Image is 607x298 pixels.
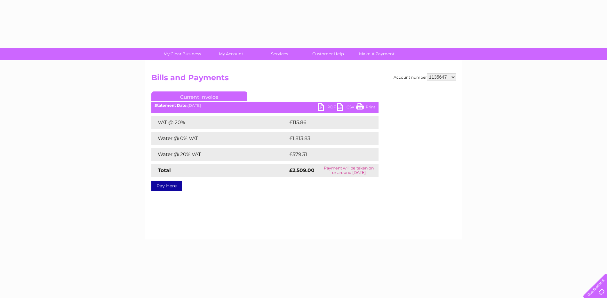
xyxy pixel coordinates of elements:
td: £115.86 [288,116,366,129]
td: £1,813.83 [288,132,368,145]
td: Water @ 20% VAT [151,148,288,161]
h2: Bills and Payments [151,73,456,85]
b: Statement Date: [155,103,188,108]
td: Water @ 0% VAT [151,132,288,145]
div: Account number [394,73,456,81]
strong: Total [158,167,171,173]
strong: £2,509.00 [289,167,315,173]
a: Customer Help [302,48,355,60]
a: My Account [204,48,257,60]
a: Pay Here [151,181,182,191]
td: Payment will be taken on or around [DATE] [319,164,379,177]
a: Make A Payment [350,48,403,60]
td: £579.31 [288,148,367,161]
td: VAT @ 20% [151,116,288,129]
a: Print [356,103,375,113]
a: My Clear Business [156,48,209,60]
a: Services [253,48,306,60]
a: Current Invoice [151,91,247,101]
a: CSV [337,103,356,113]
a: PDF [318,103,337,113]
div: [DATE] [151,103,379,108]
